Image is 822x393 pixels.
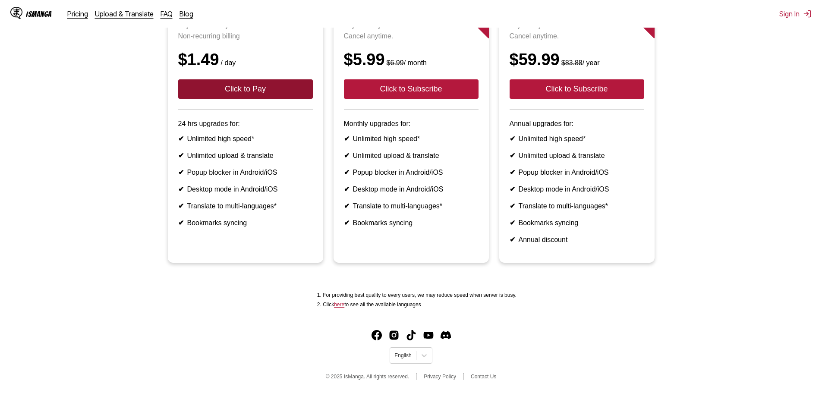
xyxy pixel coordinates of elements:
li: Bookmarks syncing [178,219,313,227]
a: Discord [441,330,451,340]
a: Pricing [67,9,88,18]
p: Annual upgrades for: [510,120,644,128]
img: IsManga TikTok [406,330,416,340]
div: $1.49 [178,50,313,69]
li: Desktop mode in Android/iOS [178,185,313,193]
a: IsManga LogoIsManga [10,7,67,21]
a: TikTok [406,330,416,340]
input: Select language [394,352,396,358]
b: ✔ [344,185,350,193]
a: Contact Us [471,374,496,380]
s: $6.99 [387,59,404,66]
li: Unlimited high speed* [344,135,479,143]
b: ✔ [344,135,350,142]
b: ✔ [510,236,515,243]
li: Translate to multi-languages* [178,202,313,210]
img: IsManga Discord [441,330,451,340]
b: ✔ [510,185,515,193]
span: © 2025 IsManga. All rights reserved. [326,374,409,380]
b: ✔ [344,219,350,226]
li: Unlimited upload & translate [344,151,479,160]
a: Available languages [334,302,344,308]
div: $5.99 [344,50,479,69]
a: Upload & Translate [95,9,154,18]
li: Popup blocker in Android/iOS [178,168,313,176]
p: 24 hrs upgrades for: [178,120,313,128]
img: IsManga Logo [10,7,22,19]
li: Translate to multi-languages* [344,202,479,210]
img: Sign out [803,9,812,18]
li: Translate to multi-languages* [510,202,644,210]
b: ✔ [510,202,515,210]
b: ✔ [178,219,184,226]
li: Annual discount [510,236,644,244]
li: Bookmarks syncing [344,219,479,227]
li: Unlimited upload & translate [510,151,644,160]
p: Cancel anytime. [344,32,479,40]
li: Desktop mode in Android/iOS [344,185,479,193]
button: Click to Pay [178,79,313,99]
img: IsManga Facebook [372,330,382,340]
img: IsManga YouTube [423,330,434,340]
li: For providing best quality to every users, we may reduce speed when server is busy. [323,292,517,298]
a: Facebook [372,330,382,340]
p: Monthly upgrades for: [344,120,479,128]
button: Click to Subscribe [510,79,644,99]
s: $83.88 [561,59,583,66]
b: ✔ [178,202,184,210]
p: Cancel anytime. [510,32,644,40]
a: Privacy Policy [424,374,456,380]
b: ✔ [510,219,515,226]
small: / year [560,59,600,66]
b: ✔ [344,152,350,159]
b: ✔ [344,169,350,176]
a: FAQ [161,9,173,18]
b: ✔ [510,152,515,159]
button: Click to Subscribe [344,79,479,99]
p: Non-recurring billing [178,32,313,40]
small: / day [219,59,236,66]
a: Youtube [423,330,434,340]
b: ✔ [178,152,184,159]
b: ✔ [510,169,515,176]
li: Bookmarks syncing [510,219,644,227]
li: Unlimited upload & translate [178,151,313,160]
b: ✔ [178,135,184,142]
div: IsManga [26,10,52,18]
small: / month [385,59,427,66]
div: $59.99 [510,50,644,69]
li: Click to see all the available languages [323,302,517,308]
li: Desktop mode in Android/iOS [510,185,644,193]
li: Unlimited high speed* [178,135,313,143]
b: ✔ [344,202,350,210]
a: Blog [180,9,193,18]
img: IsManga Instagram [389,330,399,340]
b: ✔ [178,169,184,176]
a: Instagram [389,330,399,340]
b: ✔ [510,135,515,142]
li: Popup blocker in Android/iOS [344,168,479,176]
li: Popup blocker in Android/iOS [510,168,644,176]
button: Sign In [779,9,812,18]
b: ✔ [178,185,184,193]
li: Unlimited high speed* [510,135,644,143]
